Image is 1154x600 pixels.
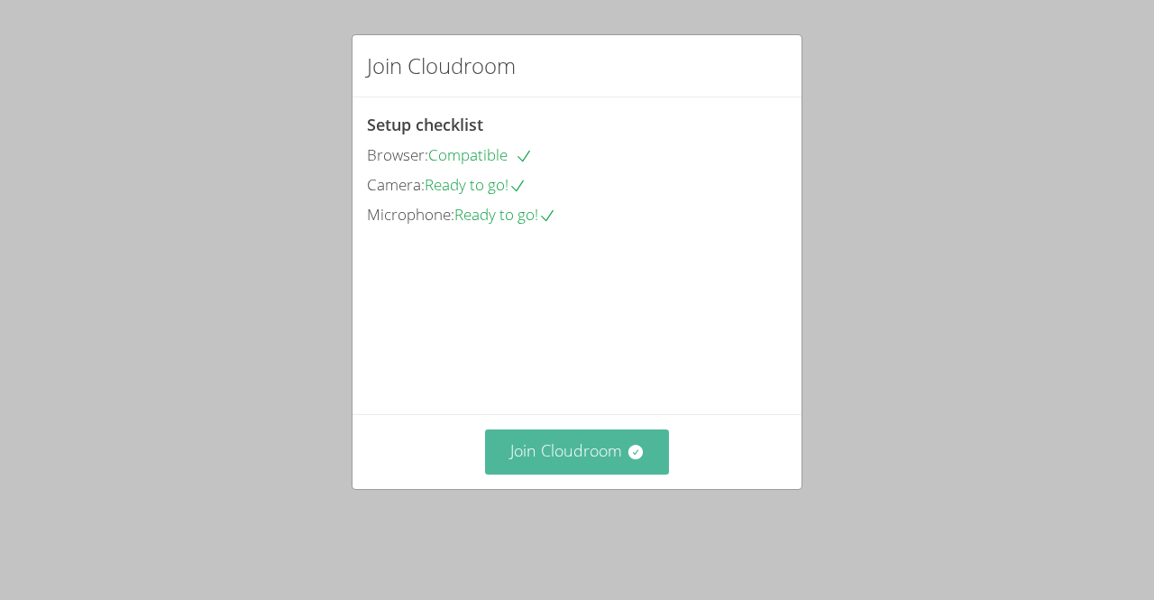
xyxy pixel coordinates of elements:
button: Join Cloudroom [485,429,670,474]
span: Ready to go! [454,204,556,225]
span: Compatible [428,144,533,165]
span: Setup checklist [367,114,483,135]
span: Camera: [367,174,425,195]
span: Ready to go! [425,174,527,195]
span: Microphone: [367,204,454,225]
h2: Join Cloudroom [367,50,516,82]
span: Browser: [367,144,428,165]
